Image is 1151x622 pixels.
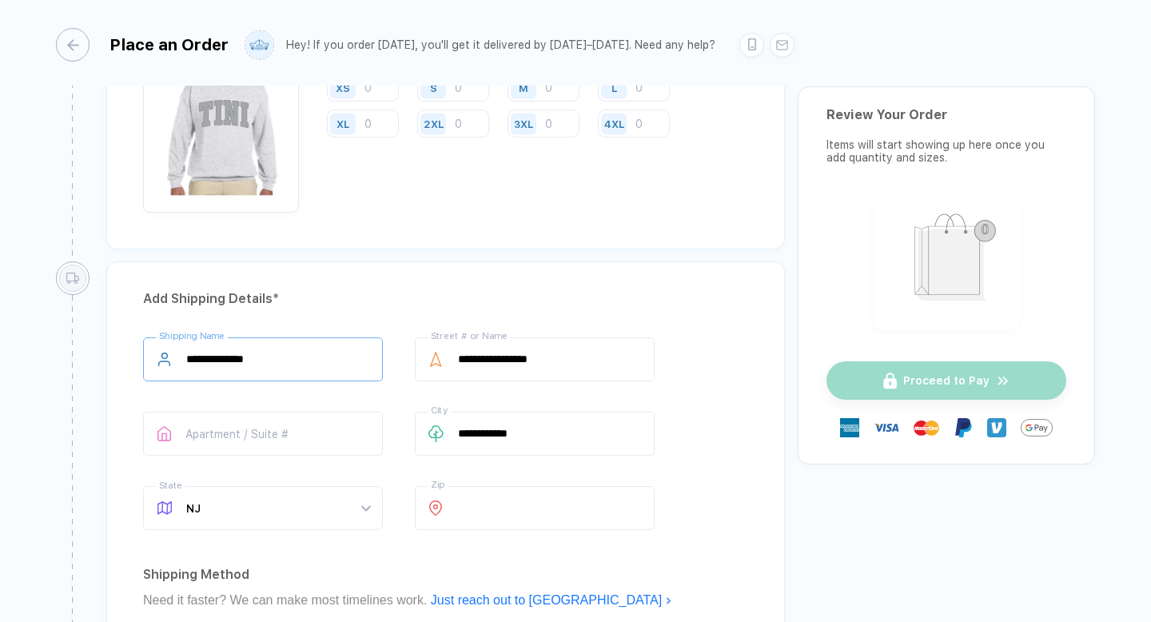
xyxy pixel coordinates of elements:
img: Paypal [954,418,973,437]
div: Review Your Order [826,107,1066,122]
div: Shipping Method [143,562,748,588]
img: master-card [914,415,939,441]
a: Just reach out to [GEOGRAPHIC_DATA] [431,593,672,607]
span: NJ [186,487,370,529]
div: 2XL [424,118,444,130]
img: shopping_bag.png [881,203,1013,319]
div: Place an Order [110,35,229,54]
div: Hey! If you order [DATE], you'll get it delivered by [DATE]–[DATE]. Need any help? [286,38,715,52]
div: XL [337,118,349,130]
div: S [430,82,437,94]
img: user profile [245,31,273,59]
div: Items will start showing up here once you add quantity and sizes. [826,138,1066,164]
div: 3XL [514,118,533,130]
div: Add Shipping Details [143,286,748,312]
div: XS [336,82,350,94]
div: L [611,82,617,94]
img: 1741297317610xiezb_nt_front.png [151,56,291,196]
img: visa [874,415,899,441]
div: M [519,82,528,94]
div: Need it faster? We can make most timelines work. [143,588,748,613]
div: 4XL [604,118,624,130]
img: Venmo [987,418,1006,437]
img: GPay [1021,412,1053,444]
img: express [840,418,859,437]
